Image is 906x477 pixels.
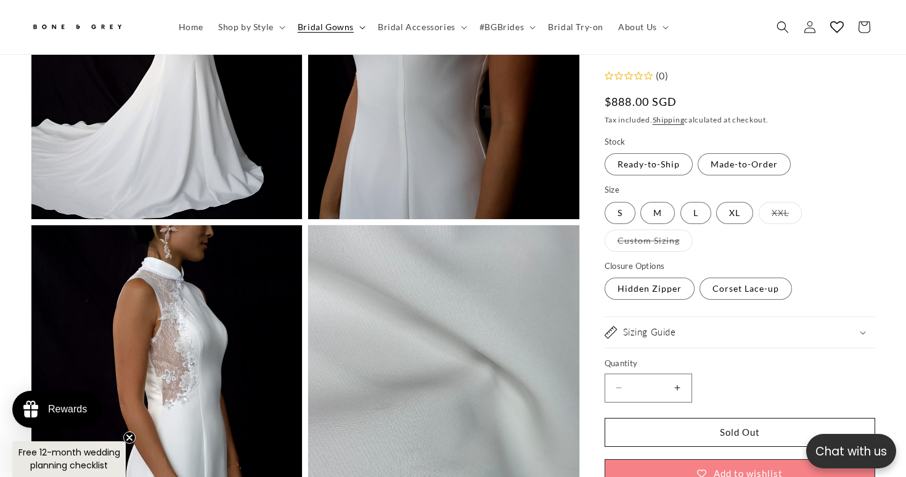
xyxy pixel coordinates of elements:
[640,202,675,224] label: M
[605,136,627,148] legend: Stock
[211,14,290,40] summary: Shop by Style
[618,22,657,33] span: About Us
[605,114,876,127] div: Tax included. calculated at checkout.
[605,260,666,273] legend: Closure Options
[759,202,802,224] label: XXL
[611,14,674,40] summary: About Us
[48,404,87,415] div: Rewards
[605,154,693,176] label: Ready-to-Ship
[605,230,693,252] label: Custom Sizing
[82,70,136,80] a: Write a review
[806,443,896,460] p: Chat with us
[18,446,120,471] span: Free 12-month wedding planning checklist
[762,18,844,39] button: Write a review
[378,22,455,33] span: Bridal Accessories
[298,22,354,33] span: Bridal Gowns
[605,278,695,300] label: Hidden Zipper
[698,154,791,176] label: Made-to-Order
[548,22,603,33] span: Bridal Try-on
[605,318,876,348] summary: Sizing Guide
[171,14,211,40] a: Home
[370,14,472,40] summary: Bridal Accessories
[653,116,685,125] a: Shipping
[769,14,796,41] summary: Search
[605,185,621,197] legend: Size
[623,327,676,339] h2: Sizing Guide
[716,202,753,224] label: XL
[806,434,896,468] button: Open chatbox
[700,278,792,300] label: Corset Lace-up
[123,431,136,444] button: Close teaser
[31,17,123,38] img: Bone and Grey Bridal
[605,94,677,111] span: $888.00 SGD
[653,67,669,85] div: (0)
[605,358,876,371] label: Quantity
[680,202,711,224] label: L
[480,22,524,33] span: #BGBrides
[179,22,203,33] span: Home
[218,22,274,33] span: Shop by Style
[27,12,159,42] a: Bone and Grey Bridal
[290,14,370,40] summary: Bridal Gowns
[605,418,876,447] button: Sold Out
[605,202,635,224] label: S
[472,14,541,40] summary: #BGBrides
[541,14,611,40] a: Bridal Try-on
[12,441,126,477] div: Free 12-month wedding planning checklistClose teaser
